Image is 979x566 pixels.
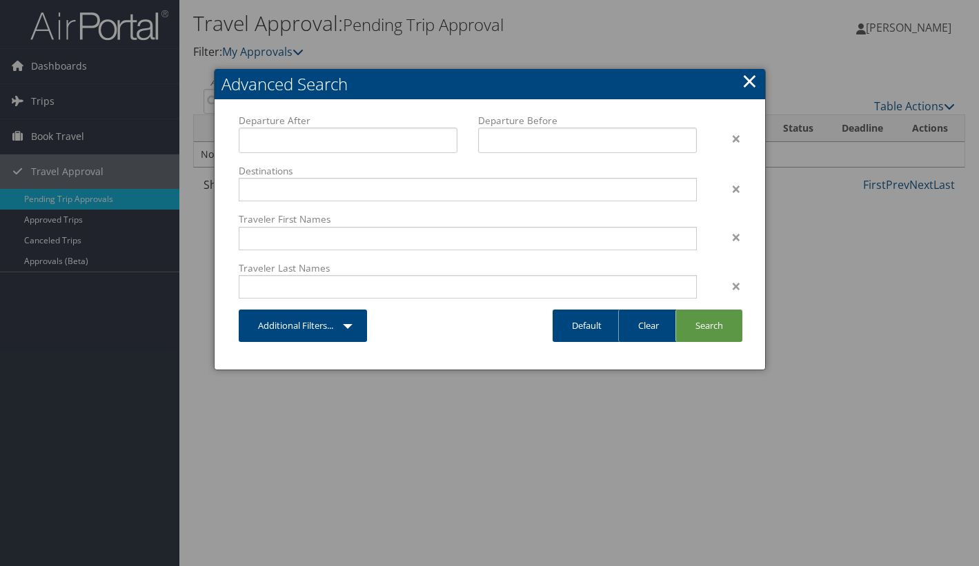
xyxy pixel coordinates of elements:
label: Departure After [239,114,457,128]
label: Traveler First Names [239,212,698,226]
label: Traveler Last Names [239,261,698,275]
div: × [707,130,751,147]
a: Close [742,67,758,94]
a: Additional Filters... [239,310,367,342]
a: Clear [618,310,678,342]
div: × [707,229,751,245]
div: × [707,181,751,197]
h2: Advanced Search [215,69,765,99]
a: Default [553,310,621,342]
div: × [707,278,751,294]
label: Destinations [239,164,698,178]
label: Departure Before [478,114,697,128]
a: Search [675,310,742,342]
